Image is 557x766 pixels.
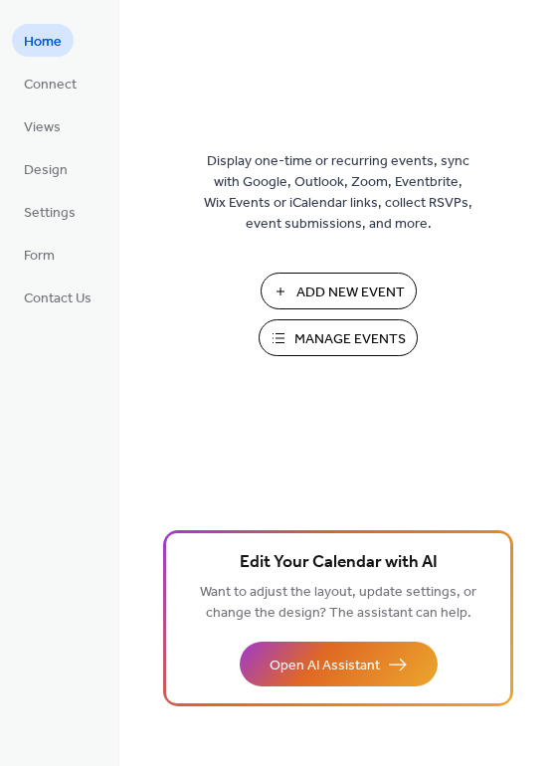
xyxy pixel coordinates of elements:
button: Open AI Assistant [240,642,438,686]
a: Home [12,24,74,57]
span: Design [24,160,68,181]
span: Home [24,32,62,53]
span: Form [24,246,55,267]
span: Views [24,117,61,138]
span: Display one-time or recurring events, sync with Google, Outlook, Zoom, Eventbrite, Wix Events or ... [204,151,472,235]
span: Contact Us [24,288,92,309]
a: Form [12,238,67,271]
span: Want to adjust the layout, update settings, or change the design? The assistant can help. [200,579,476,627]
span: Manage Events [294,329,406,350]
button: Manage Events [259,319,418,356]
span: Add New Event [296,283,405,303]
a: Connect [12,67,89,99]
span: Edit Your Calendar with AI [240,549,438,577]
a: Views [12,109,73,142]
a: Design [12,152,80,185]
span: Connect [24,75,77,96]
span: Open AI Assistant [270,656,380,676]
a: Contact Us [12,281,103,313]
span: Settings [24,203,76,224]
button: Add New Event [261,273,417,309]
a: Settings [12,195,88,228]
